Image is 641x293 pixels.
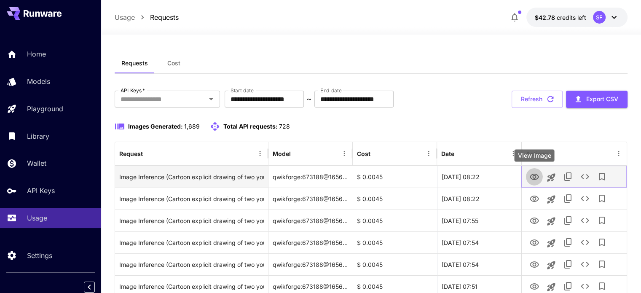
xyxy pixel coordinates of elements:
[543,169,560,186] button: Launch in playground
[128,123,183,130] span: Images Generated:
[84,282,95,293] button: Collapse sidebar
[543,257,560,274] button: Launch in playground
[613,148,625,159] button: Menu
[268,210,353,231] div: qwikforge:673188@1656743
[119,254,264,275] div: Click to copy prompt
[535,14,557,21] span: $42.78
[121,59,148,67] span: Requests
[526,8,628,27] button: $42.78436SF
[560,212,577,229] button: Copy TaskUUID
[353,166,437,188] div: $ 0.0045
[437,166,521,188] div: 26 Aug, 2025 08:22
[526,168,543,185] button: View Image
[27,250,52,261] p: Settings
[320,87,341,94] label: End date
[577,168,593,185] button: See details
[577,212,593,229] button: See details
[566,91,628,108] button: Export CSV
[167,59,180,67] span: Cost
[27,49,46,59] p: Home
[560,256,577,273] button: Copy TaskUUID
[119,166,264,188] div: Click to copy prompt
[560,190,577,207] button: Copy TaskUUID
[557,14,586,21] span: credits left
[353,231,437,253] div: $ 0.0045
[121,87,145,94] label: API Keys
[338,148,350,159] button: Menu
[526,190,543,207] button: View Image
[560,234,577,251] button: Copy TaskUUID
[577,256,593,273] button: See details
[292,148,303,159] button: Sort
[526,234,543,251] button: View Image
[535,13,586,22] div: $42.78436
[119,188,264,210] div: Click to copy prompt
[268,166,353,188] div: qwikforge:673188@1656743
[593,234,610,251] button: Add to library
[27,104,63,114] p: Playground
[526,255,543,273] button: View Image
[577,234,593,251] button: See details
[268,253,353,275] div: qwikforge:673188@1656743
[543,213,560,230] button: Launch in playground
[593,256,610,273] button: Add to library
[279,123,290,130] span: 728
[268,188,353,210] div: qwikforge:673188@1656743
[371,148,383,159] button: Sort
[353,253,437,275] div: $ 0.0045
[27,76,50,86] p: Models
[512,91,563,108] button: Refresh
[27,131,49,141] p: Library
[577,190,593,207] button: See details
[437,210,521,231] div: 26 Aug, 2025 07:55
[27,158,46,168] p: Wallet
[268,231,353,253] div: qwikforge:673188@1656743
[593,190,610,207] button: Add to library
[307,94,311,104] p: ~
[423,148,434,159] button: Menu
[507,148,519,159] button: Menu
[455,148,467,159] button: Sort
[115,12,179,22] nav: breadcrumb
[254,148,266,159] button: Menu
[593,212,610,229] button: Add to library
[115,12,135,22] a: Usage
[353,210,437,231] div: $ 0.0045
[560,168,577,185] button: Copy TaskUUID
[441,150,454,157] div: Date
[437,188,521,210] div: 26 Aug, 2025 08:22
[150,12,179,22] a: Requests
[184,123,200,130] span: 1,689
[593,168,610,185] button: Add to library
[353,188,437,210] div: $ 0.0045
[273,150,291,157] div: Model
[514,149,554,161] div: View Image
[357,150,370,157] div: Cost
[526,212,543,229] button: View Image
[437,231,521,253] div: 26 Aug, 2025 07:54
[119,232,264,253] div: Click to copy prompt
[119,210,264,231] div: Click to copy prompt
[27,213,47,223] p: Usage
[543,191,560,208] button: Launch in playground
[543,235,560,252] button: Launch in playground
[27,185,55,196] p: API Keys
[205,93,217,105] button: Open
[593,11,606,24] div: SF
[144,148,156,159] button: Sort
[119,150,143,157] div: Request
[231,87,254,94] label: Start date
[223,123,278,130] span: Total API requests:
[437,253,521,275] div: 26 Aug, 2025 07:54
